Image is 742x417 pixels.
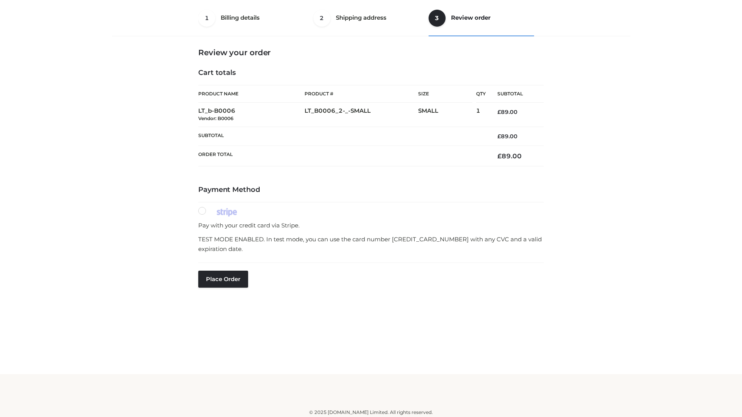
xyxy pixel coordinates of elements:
[198,271,248,288] button: Place order
[115,409,627,416] div: © 2025 [DOMAIN_NAME] Limited. All rights reserved.
[497,133,501,140] span: £
[486,85,544,103] th: Subtotal
[198,220,544,231] p: Pay with your credit card via Stripe.
[198,146,486,166] th: Order Total
[305,85,418,103] th: Product #
[198,103,305,127] td: LT_b-B0006
[418,103,476,127] td: SMALL
[198,85,305,103] th: Product Name
[305,103,418,127] td: LT_B0006_2-_-SMALL
[476,85,486,103] th: Qty
[497,108,517,115] bdi: 89.00
[497,152,502,160] span: £
[198,48,544,57] h3: Review your order
[497,152,522,160] bdi: 89.00
[418,85,472,103] th: Size
[497,108,501,115] span: £
[497,133,517,140] bdi: 89.00
[198,186,544,194] h4: Payment Method
[198,127,486,146] th: Subtotal
[198,69,544,77] h4: Cart totals
[198,115,233,121] small: Vendor: B0006
[198,234,544,254] p: TEST MODE ENABLED. In test mode, you can use the card number [CREDIT_CARD_NUMBER] with any CVC an...
[476,103,486,127] td: 1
